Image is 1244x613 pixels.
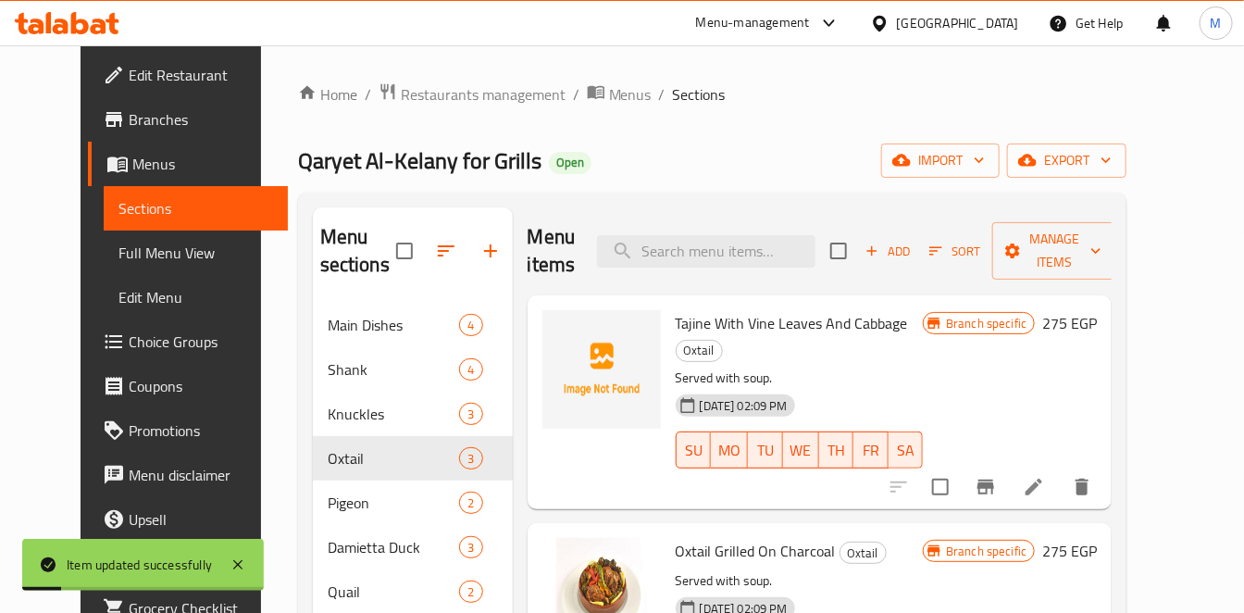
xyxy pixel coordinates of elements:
span: Shank [328,358,460,381]
button: Add [858,237,917,266]
div: items [459,314,482,336]
a: Menu disclaimer [88,453,288,497]
a: Edit Menu [104,275,288,319]
h2: Menu items [528,223,576,279]
span: Branch specific [939,543,1034,560]
span: 2 [460,494,481,512]
span: Qaryet Al-Kelany for Grills [298,140,541,181]
div: items [459,536,482,558]
div: items [459,447,482,469]
span: Coupons [129,375,273,397]
img: Tajine With Vine Leaves And Cabbage [542,310,661,429]
button: export [1007,144,1126,178]
button: import [881,144,1000,178]
span: Promotions [129,419,273,442]
button: Add section [468,229,513,273]
button: TH [819,432,854,469]
a: Home [298,83,357,106]
div: Open [549,152,591,174]
div: items [459,403,482,425]
a: Upsell [88,497,288,542]
nav: breadcrumb [298,82,1127,106]
span: Select section [819,231,858,270]
div: items [459,358,482,381]
div: [GEOGRAPHIC_DATA] [897,13,1019,33]
div: Damietta Duck [328,536,460,558]
span: Pigeon [328,492,460,514]
a: Coupons [88,364,288,408]
span: Sections [118,197,273,219]
span: TH [827,437,847,464]
div: Knuckles3 [313,392,513,436]
div: Knuckles [328,403,460,425]
span: Main Dishes [328,314,460,336]
span: Restaurants management [401,83,566,106]
span: Select to update [921,468,960,507]
span: SA [896,437,916,464]
span: SU [684,437,703,464]
span: Full Menu View [118,242,273,264]
li: / [573,83,579,106]
h2: Menu sections [320,223,396,279]
span: Branch specific [939,315,1034,332]
span: export [1022,149,1112,172]
span: [DATE] 02:09 PM [692,397,795,415]
span: FR [861,437,881,464]
span: Menus [609,83,652,106]
a: Menus [88,142,288,186]
li: / [659,83,666,106]
div: Main Dishes4 [313,303,513,347]
div: Oxtail [840,542,887,564]
button: MO [711,432,748,469]
span: Sort items [917,237,992,266]
span: Sections [673,83,726,106]
div: items [459,492,482,514]
span: Upsell [129,508,273,531]
button: delete [1060,465,1104,509]
span: Open [549,155,591,170]
button: Sort [925,237,985,266]
span: 4 [460,361,481,379]
button: WE [783,432,819,469]
div: Damietta Duck3 [313,525,513,569]
li: / [365,83,371,106]
span: Branches [129,108,273,131]
a: Sections [104,186,288,231]
a: Choice Groups [88,319,288,364]
a: Branches [88,97,288,142]
span: Sort sections [424,229,468,273]
div: Oxtail3 [313,436,513,481]
button: Branch-specific-item [964,465,1008,509]
span: Oxtail [840,543,886,564]
button: SA [889,432,924,469]
button: TU [748,432,783,469]
div: Oxtail [676,340,723,362]
button: FR [853,432,889,469]
span: Add item [858,237,917,266]
span: Oxtail Grilled On Charcoal [676,537,836,565]
div: Pigeon2 [313,481,513,525]
span: 3 [460,450,481,468]
span: Tajine With Vine Leaves And Cabbage [676,309,908,337]
input: search [597,235,815,268]
span: Manage items [1007,228,1101,274]
span: TU [755,437,776,464]
span: 4 [460,317,481,334]
a: Edit Restaurant [88,53,288,97]
span: import [896,149,985,172]
button: SU [676,432,711,469]
div: Menu-management [696,12,810,34]
span: Sort [929,241,980,262]
button: Manage items [992,222,1116,280]
h6: 275 EGP [1042,538,1097,564]
span: Quail [328,581,460,603]
div: Item updated successfully [67,555,212,575]
div: Oxtail [328,447,460,469]
span: Add [863,241,913,262]
span: Menus [132,153,273,175]
span: 2 [460,583,481,601]
span: M [1211,13,1222,33]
